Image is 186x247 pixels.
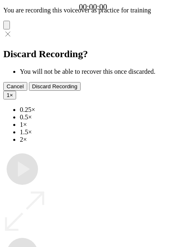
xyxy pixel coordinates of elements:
li: 2× [20,136,183,143]
a: 00:00:00 [79,2,107,12]
li: 0.5× [20,114,183,121]
li: 1× [20,121,183,128]
li: 1.5× [20,128,183,136]
button: Discard Recording [29,82,81,91]
p: You are recording this voiceover as practice for training [3,7,183,14]
li: You will not be able to recover this once discarded. [20,68,183,75]
h2: Discard Recording? [3,48,183,60]
button: 1× [3,91,16,99]
span: 1 [7,92,10,98]
button: Cancel [3,82,27,91]
li: 0.25× [20,106,183,114]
